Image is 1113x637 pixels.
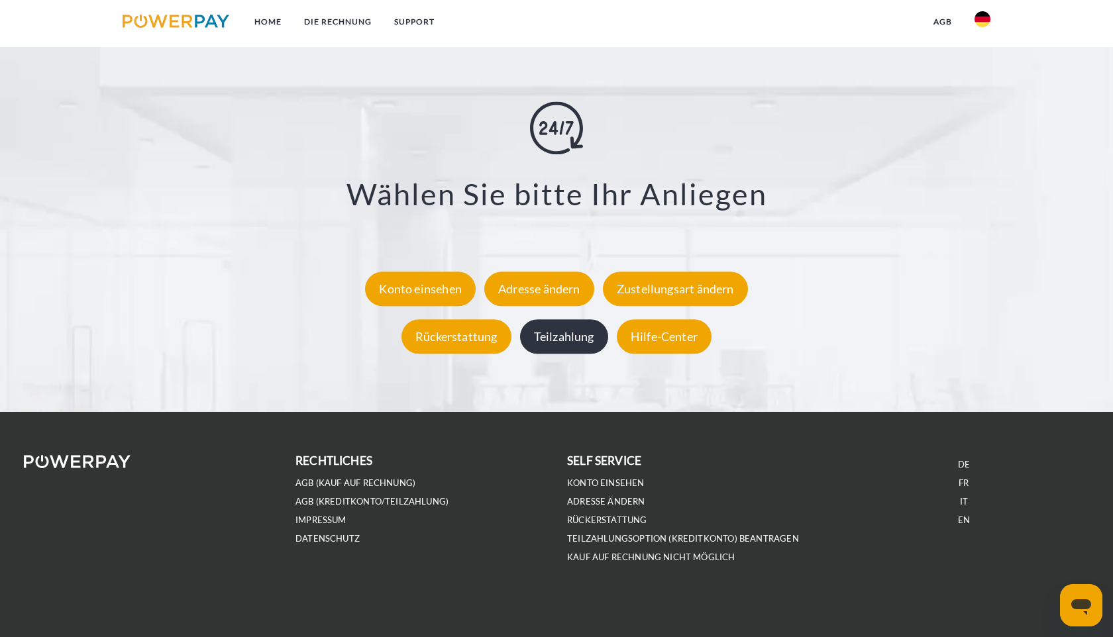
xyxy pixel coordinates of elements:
div: Hilfe-Center [617,319,712,354]
div: Rückerstattung [401,319,511,354]
a: Rückerstattung [567,514,647,526]
div: Teilzahlung [520,319,608,354]
a: Zustellungsart ändern [600,281,751,296]
a: Konto einsehen [362,281,479,296]
h3: Wählen Sie bitte Ihr Anliegen [72,175,1041,213]
a: DIE RECHNUNG [293,10,383,34]
a: SUPPORT [383,10,446,34]
a: DE [958,459,970,470]
a: agb [922,10,963,34]
img: de [975,11,990,27]
a: Konto einsehen [567,477,645,489]
a: IMPRESSUM [295,514,346,526]
a: Adresse ändern [567,496,645,507]
iframe: Schaltfläche zum Öffnen des Messaging-Fensters [1060,584,1102,626]
a: DATENSCHUTZ [295,533,360,544]
div: Konto einsehen [365,271,476,306]
div: Adresse ändern [484,271,594,306]
b: rechtliches [295,454,372,467]
a: AGB (Kreditkonto/Teilzahlung) [295,496,449,507]
a: Rückerstattung [398,329,515,344]
a: Teilzahlung [517,329,611,344]
a: Kauf auf Rechnung nicht möglich [567,552,735,563]
b: self service [567,454,641,467]
img: logo-powerpay-white.svg [24,455,131,468]
a: Teilzahlungsoption (KREDITKONTO) beantragen [567,533,799,544]
div: Zustellungsart ändern [603,271,748,306]
a: Adresse ändern [481,281,598,296]
a: EN [958,514,970,526]
a: Hilfe-Center [613,329,715,344]
a: FR [959,477,969,489]
a: AGB (Kauf auf Rechnung) [295,477,415,489]
a: Home [243,10,293,34]
img: online-shopping.svg [530,101,583,154]
img: logo-powerpay.svg [123,15,229,28]
a: IT [960,496,968,507]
